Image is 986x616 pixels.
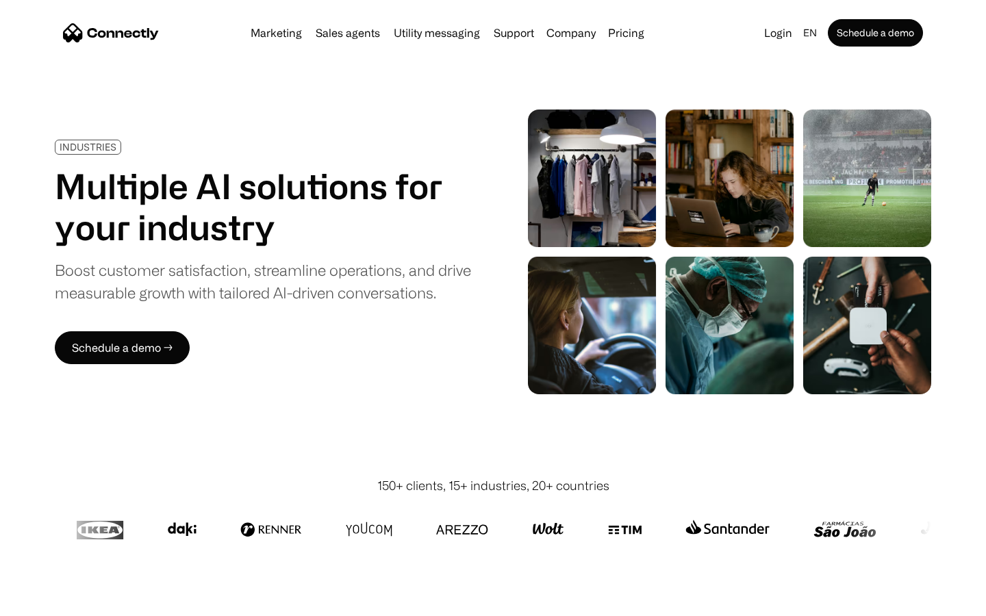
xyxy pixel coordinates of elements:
a: Pricing [603,27,650,38]
a: Sales agents [310,27,385,38]
a: Support [488,27,540,38]
a: Login [759,23,798,42]
a: Schedule a demo [828,19,923,47]
a: Schedule a demo → [55,331,190,364]
a: Utility messaging [388,27,485,38]
div: 150+ clients, 15+ industries, 20+ countries [377,476,609,495]
ul: Language list [27,592,82,611]
div: Company [546,23,596,42]
div: en [803,23,817,42]
div: Boost customer satisfaction, streamline operations, and drive measurable growth with tailored AI-... [55,259,471,304]
a: Marketing [245,27,307,38]
h1: Multiple AI solutions for your industry [55,166,471,248]
div: INDUSTRIES [60,142,116,152]
aside: Language selected: English [14,591,82,611]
